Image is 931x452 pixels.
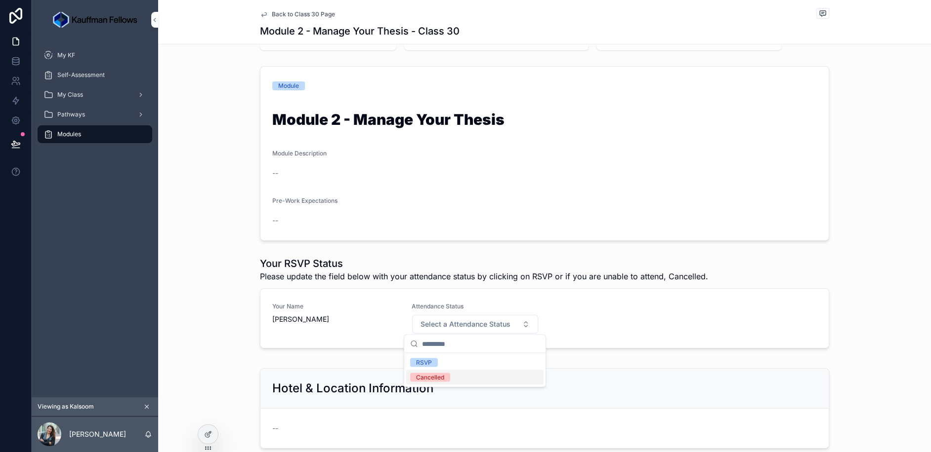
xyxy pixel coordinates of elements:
[412,302,539,310] span: Attendance Status
[416,358,432,367] div: RSVP
[38,403,94,411] span: Viewing as Kalsoom
[272,380,433,396] h2: Hotel & Location Information
[272,216,278,226] span: --
[404,353,546,387] div: Suggestions
[57,111,85,118] span: Pathways
[57,51,75,59] span: My KF
[38,106,152,123] a: Pathways
[32,39,158,156] div: scrollable content
[278,81,299,90] div: Module
[272,168,278,178] span: --
[272,302,400,310] span: Your Name
[38,46,152,64] a: My KF
[57,91,83,99] span: My Class
[272,112,817,131] h1: Module 2 - Manage Your Thesis
[260,10,335,18] a: Back to Class 30 Page
[57,130,81,138] span: Modules
[272,423,278,433] span: --
[260,257,708,270] h1: Your RSVP Status
[53,12,137,28] img: App logo
[260,24,460,38] h1: Module 2 - Manage Your Thesis - Class 30
[38,66,152,84] a: Self-Assessment
[421,319,510,329] span: Select a Attendance Status
[260,270,708,282] span: Please update the field below with your attendance status by clicking on RSVP or if you are unabl...
[38,86,152,104] a: My Class
[69,429,126,439] p: [PERSON_NAME]
[272,197,338,204] span: Pre-Work Expectations
[57,71,105,79] span: Self-Assessment
[272,150,327,157] span: Module Description
[272,10,335,18] span: Back to Class 30 Page
[416,373,444,382] div: Cancelled
[412,315,539,334] button: Select Button
[272,314,400,324] span: [PERSON_NAME]
[38,125,152,143] a: Modules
